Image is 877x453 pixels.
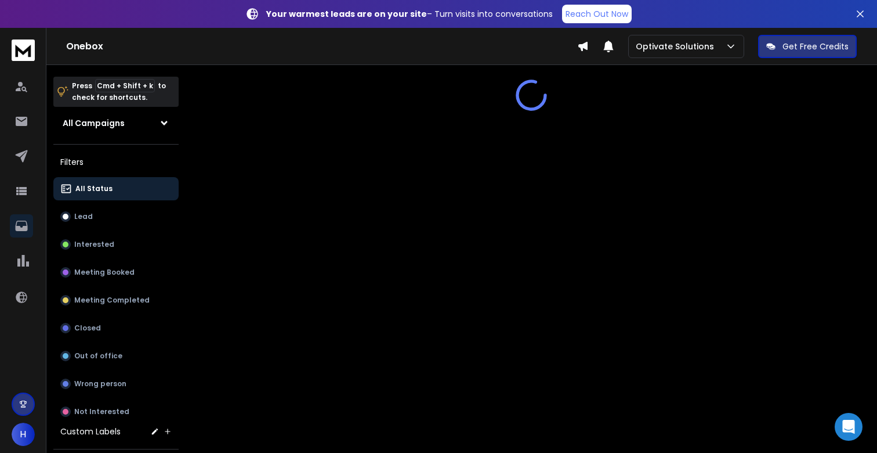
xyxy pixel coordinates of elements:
[53,400,179,423] button: Not Interested
[74,351,122,361] p: Out of office
[72,80,166,103] p: Press to check for shortcuts.
[12,423,35,446] button: H
[74,323,101,333] p: Closed
[782,41,849,52] p: Get Free Credits
[53,112,179,135] button: All Campaigns
[53,372,179,396] button: Wrong person
[74,407,129,416] p: Not Interested
[53,154,179,170] h3: Filters
[74,268,135,277] p: Meeting Booked
[53,261,179,284] button: Meeting Booked
[75,184,113,193] p: All Status
[53,177,179,200] button: All Status
[53,289,179,312] button: Meeting Completed
[53,233,179,256] button: Interested
[562,5,632,23] a: Reach Out Now
[60,426,121,437] h3: Custom Labels
[63,117,125,129] h1: All Campaigns
[74,296,150,305] p: Meeting Completed
[758,35,857,58] button: Get Free Credits
[835,413,862,441] div: Open Intercom Messenger
[74,240,114,249] p: Interested
[636,41,719,52] p: Optivate Solutions
[53,205,179,228] button: Lead
[266,8,553,20] p: – Turn visits into conversations
[66,39,577,53] h1: Onebox
[95,79,155,92] span: Cmd + Shift + k
[74,212,93,221] p: Lead
[566,8,628,20] p: Reach Out Now
[53,317,179,340] button: Closed
[53,344,179,368] button: Out of office
[74,379,126,389] p: Wrong person
[266,8,427,20] strong: Your warmest leads are on your site
[12,39,35,61] img: logo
